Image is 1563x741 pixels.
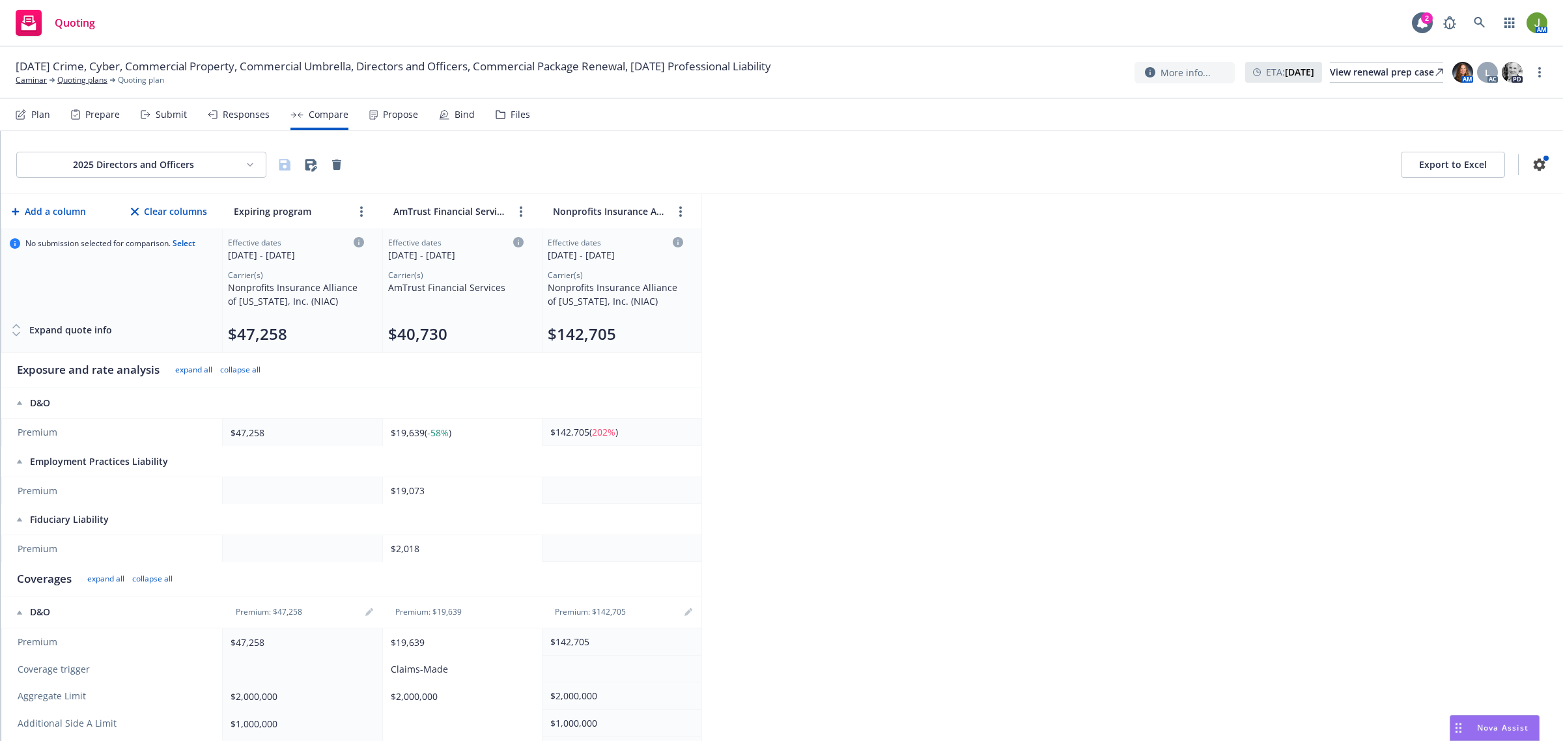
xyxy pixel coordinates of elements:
a: Quoting [10,5,100,41]
button: More info... [1134,62,1235,83]
div: Effective dates [388,237,524,248]
button: Add a column [9,199,89,225]
span: Coverage trigger [18,663,209,676]
div: $1,000,000 [231,717,369,731]
img: photo [1527,12,1547,33]
div: $2,018 [391,542,529,555]
a: View renewal prep case [1330,62,1443,83]
div: Compare [309,109,348,120]
div: Premium: $142,705 [547,607,634,617]
span: -58% [427,426,449,439]
a: Report a Bug [1437,10,1463,36]
div: Effective dates [228,237,364,248]
div: Carrier(s) [548,270,683,281]
a: more [673,204,688,219]
div: Total premium (click to edit billing info) [388,324,524,344]
span: Quoting [55,18,95,28]
a: more [1532,64,1547,80]
div: $2,000,000 [391,690,529,703]
div: 2 [1421,12,1433,24]
div: Plan [31,109,50,120]
div: Total premium (click to edit billing info) [548,324,683,344]
button: $40,730 [388,324,447,344]
div: Fiduciary Liability [17,513,210,526]
div: $19,639 [391,636,529,649]
div: Prepare [85,109,120,120]
div: $47,258 [231,636,369,649]
div: Files [511,109,530,120]
input: Expiring program [231,202,348,221]
div: AmTrust Financial Services [388,281,524,294]
div: [DATE] - [DATE] [548,248,683,262]
div: D&O [17,606,210,619]
div: $19,073 [391,484,529,497]
button: expand all [175,365,212,375]
div: [DATE] - [DATE] [228,248,364,262]
button: collapse all [132,574,173,584]
div: Propose [383,109,418,120]
div: Claims-Made [391,662,529,676]
span: Aggregate Limit [18,690,209,703]
a: Search [1467,10,1493,36]
span: L [1485,66,1490,79]
span: More info... [1161,66,1211,79]
a: more [354,204,369,219]
div: Coverages [17,571,72,587]
span: $142,705 ( ) [550,426,618,438]
div: Responses [223,109,270,120]
div: Total premium (click to edit billing info) [228,324,364,344]
div: $47,258 [231,426,369,440]
span: [DATE] Crime, Cyber, Commercial Property, Commercial Umbrella, Directors and Officers, Commercial... [16,59,771,74]
div: Click to edit column carrier quote details [548,237,683,262]
div: Nonprofits Insurance Alliance of [US_STATE], Inc. (NIAC) [548,281,683,308]
div: Premium: $47,258 [228,607,310,617]
div: 2025 Directors and Officers [27,158,240,171]
div: Drag to move [1450,716,1467,740]
a: Switch app [1497,10,1523,36]
span: 202% [592,426,615,438]
button: Nova Assist [1450,715,1540,741]
span: Nova Assist [1477,722,1528,733]
input: AmTrust Financial Services [390,202,508,221]
a: Quoting plans [57,74,107,86]
span: Additional Side A Limit [18,717,209,730]
div: Carrier(s) [228,270,364,281]
div: Effective dates [548,237,683,248]
span: Quoting plan [118,74,164,86]
button: $47,258 [228,324,287,344]
button: $142,705 [548,324,616,344]
div: Bind [455,109,475,120]
div: $1,000,000 [550,716,688,730]
button: collapse all [220,365,260,375]
div: $2,000,000 [550,689,688,703]
span: Premium [18,636,209,649]
img: photo [1502,62,1523,83]
span: Premium [18,426,209,439]
a: more [513,204,529,219]
div: $142,705 [550,635,688,649]
div: Nonprofits Insurance Alliance of [US_STATE], Inc. (NIAC) [228,281,364,308]
span: $19,639 ( ) [391,426,451,439]
img: photo [1452,62,1473,83]
div: Carrier(s) [388,270,524,281]
div: Click to edit column carrier quote details [388,237,524,262]
div: View renewal prep case [1330,63,1443,82]
button: expand all [87,574,124,584]
div: [DATE] - [DATE] [388,248,524,262]
div: Exposure and rate analysis [17,362,160,378]
button: Expand quote info [10,317,112,343]
button: Clear columns [128,199,210,225]
div: Submit [156,109,187,120]
span: Premium [18,542,209,555]
button: 2025 Directors and Officers [16,152,266,178]
div: D&O [17,397,210,410]
strong: [DATE] [1285,66,1314,78]
a: editPencil [361,604,377,620]
span: Premium [18,484,209,497]
a: editPencil [681,604,696,620]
